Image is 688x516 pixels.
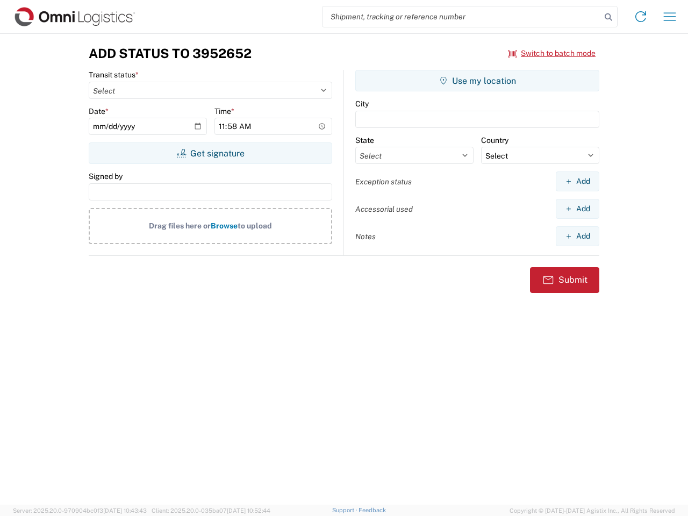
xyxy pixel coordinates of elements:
[89,142,332,164] button: Get signature
[214,106,234,116] label: Time
[355,135,374,145] label: State
[322,6,601,27] input: Shipment, tracking or reference number
[556,171,599,191] button: Add
[355,99,369,109] label: City
[359,507,386,513] a: Feedback
[355,232,376,241] label: Notes
[152,507,270,514] span: Client: 2025.20.0-035ba07
[530,267,599,293] button: Submit
[89,171,123,181] label: Signed by
[508,45,596,62] button: Switch to batch mode
[89,70,139,80] label: Transit status
[149,221,211,230] span: Drag files here or
[227,507,270,514] span: [DATE] 10:52:44
[556,199,599,219] button: Add
[211,221,238,230] span: Browse
[556,226,599,246] button: Add
[510,506,675,515] span: Copyright © [DATE]-[DATE] Agistix Inc., All Rights Reserved
[89,46,252,61] h3: Add Status to 3952652
[13,507,147,514] span: Server: 2025.20.0-970904bc0f3
[355,177,412,187] label: Exception status
[103,507,147,514] span: [DATE] 10:43:43
[238,221,272,230] span: to upload
[481,135,508,145] label: Country
[89,106,109,116] label: Date
[355,70,599,91] button: Use my location
[332,507,359,513] a: Support
[355,204,413,214] label: Accessorial used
